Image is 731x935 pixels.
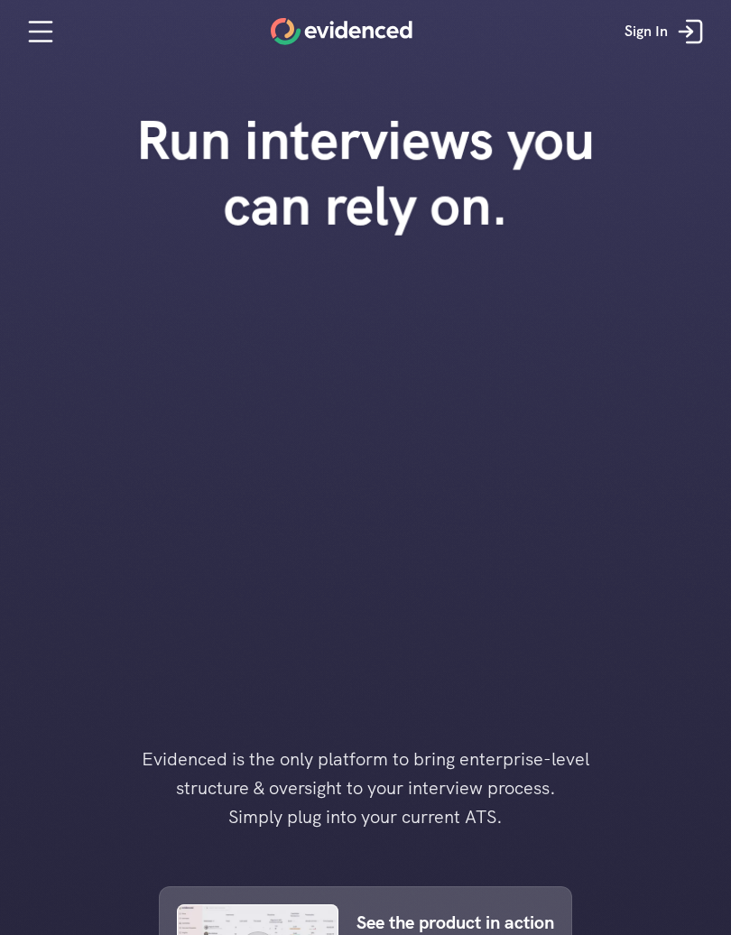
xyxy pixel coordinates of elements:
a: Sign In [611,5,722,59]
h4: Evidenced is the only platform to bring enterprise-level structure & oversight to your interview ... [113,745,618,831]
p: Sign In [625,20,668,43]
h1: Run interviews you can rely on. [106,107,625,238]
a: Home [271,18,412,45]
